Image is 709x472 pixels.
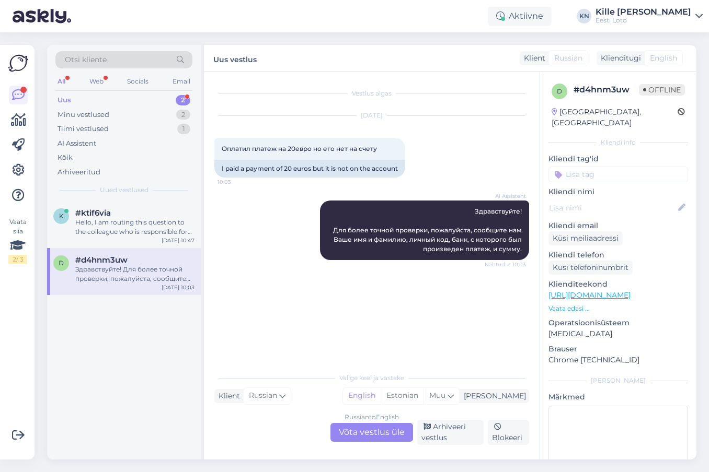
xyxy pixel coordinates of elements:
[75,265,195,284] div: Здравствуйте! Для более точной проверки, пожалуйста, сообщите нам Ваше имя и фамилию, личный код,...
[176,110,190,120] div: 2
[487,192,526,200] span: AI Assistent
[345,412,399,422] div: Russian to English
[333,207,523,253] span: Здравствуйте! Для более точной проверки, пожалуйста, сообщите нам Ваше имя и фамилию, личный код,...
[548,154,688,164] p: Kliendi tag'id
[650,53,677,64] span: English
[58,167,100,178] div: Arhiveeritud
[548,138,688,147] div: Kliendi info
[58,138,96,149] div: AI Assistent
[170,75,192,88] div: Email
[58,110,109,120] div: Minu vestlused
[214,89,529,98] div: Vestlus algas
[417,420,484,445] div: Arhiveeri vestlus
[214,160,405,178] div: I paid a payment of 20 euros but it is not on the account
[548,304,688,313] p: Vaata edasi ...
[343,388,381,404] div: English
[548,317,688,328] p: Operatsioonisüsteem
[548,355,688,365] p: Chrome [TECHNICAL_ID]
[177,124,190,134] div: 1
[381,388,424,404] div: Estonian
[597,53,641,64] div: Klienditugi
[552,107,678,128] div: [GEOGRAPHIC_DATA], [GEOGRAPHIC_DATA]
[548,186,688,197] p: Kliendi nimi
[485,261,526,268] span: Nähtud ✓ 10:03
[58,95,71,105] div: Uus
[548,261,633,275] div: Küsi telefoninumbrit
[8,217,27,264] div: Vaata siia
[222,145,377,152] span: Оплатил платеж на 20евро но его нет на счету
[213,51,257,65] label: Uus vestlus
[596,8,703,25] a: Kille [PERSON_NAME]Eesti Loto
[176,95,190,105] div: 2
[488,420,529,445] div: Blokeeri
[87,75,106,88] div: Web
[58,124,109,134] div: Tiimi vestlused
[162,237,195,244] div: [DATE] 10:47
[59,259,64,267] span: d
[65,54,107,65] span: Otsi kliente
[429,391,445,400] span: Muu
[488,7,552,26] div: Aktiivne
[214,111,529,120] div: [DATE]
[520,53,545,64] div: Klient
[548,220,688,231] p: Kliendi email
[574,84,639,96] div: # d4hnm3uw
[100,185,148,195] span: Uued vestlused
[548,231,623,245] div: Küsi meiliaadressi
[75,208,111,218] span: #ktif6via
[330,423,413,442] div: Võta vestlus üle
[639,84,685,96] span: Offline
[548,250,688,261] p: Kliendi telefon
[249,390,277,402] span: Russian
[596,16,691,25] div: Eesti Loto
[548,279,688,290] p: Klienditeekond
[548,392,688,403] p: Märkmed
[75,218,195,237] div: Hello, I am routing this question to the colleague who is responsible for this topic. The reply m...
[460,391,526,402] div: [PERSON_NAME]
[214,391,240,402] div: Klient
[548,167,688,182] input: Lisa tag
[214,373,529,383] div: Valige keel ja vastake
[577,9,591,23] div: KN
[75,255,128,265] span: #d4hnm3uw
[218,178,257,186] span: 10:03
[59,212,64,220] span: k
[8,255,27,264] div: 2 / 3
[58,152,73,163] div: Kõik
[55,75,67,88] div: All
[162,284,195,291] div: [DATE] 10:03
[548,376,688,385] div: [PERSON_NAME]
[548,328,688,339] p: [MEDICAL_DATA]
[557,87,562,95] span: d
[548,344,688,355] p: Brauser
[8,53,28,73] img: Askly Logo
[596,8,691,16] div: Kille [PERSON_NAME]
[554,53,582,64] span: Russian
[549,202,676,214] input: Lisa nimi
[125,75,151,88] div: Socials
[548,290,631,300] a: [URL][DOMAIN_NAME]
